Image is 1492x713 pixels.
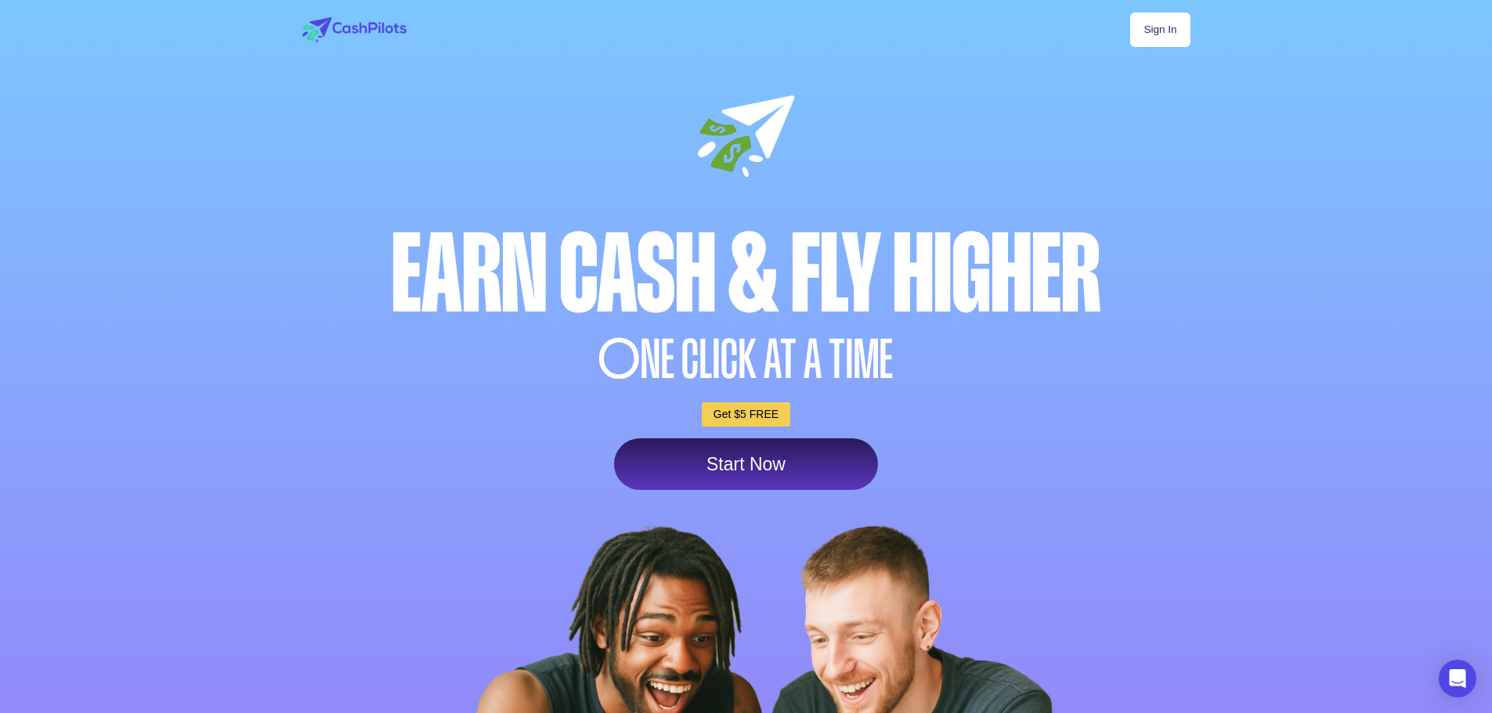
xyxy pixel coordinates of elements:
div: Earn Cash & Fly higher [298,220,1194,329]
a: Get $5 FREE [702,402,790,427]
a: Start Now [614,438,878,490]
div: Open Intercom Messenger [1439,660,1476,697]
div: NE CLICK AT A TIME [298,333,1194,387]
span: O [598,333,641,387]
a: Sign In [1130,13,1190,47]
img: logo [302,17,406,42]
